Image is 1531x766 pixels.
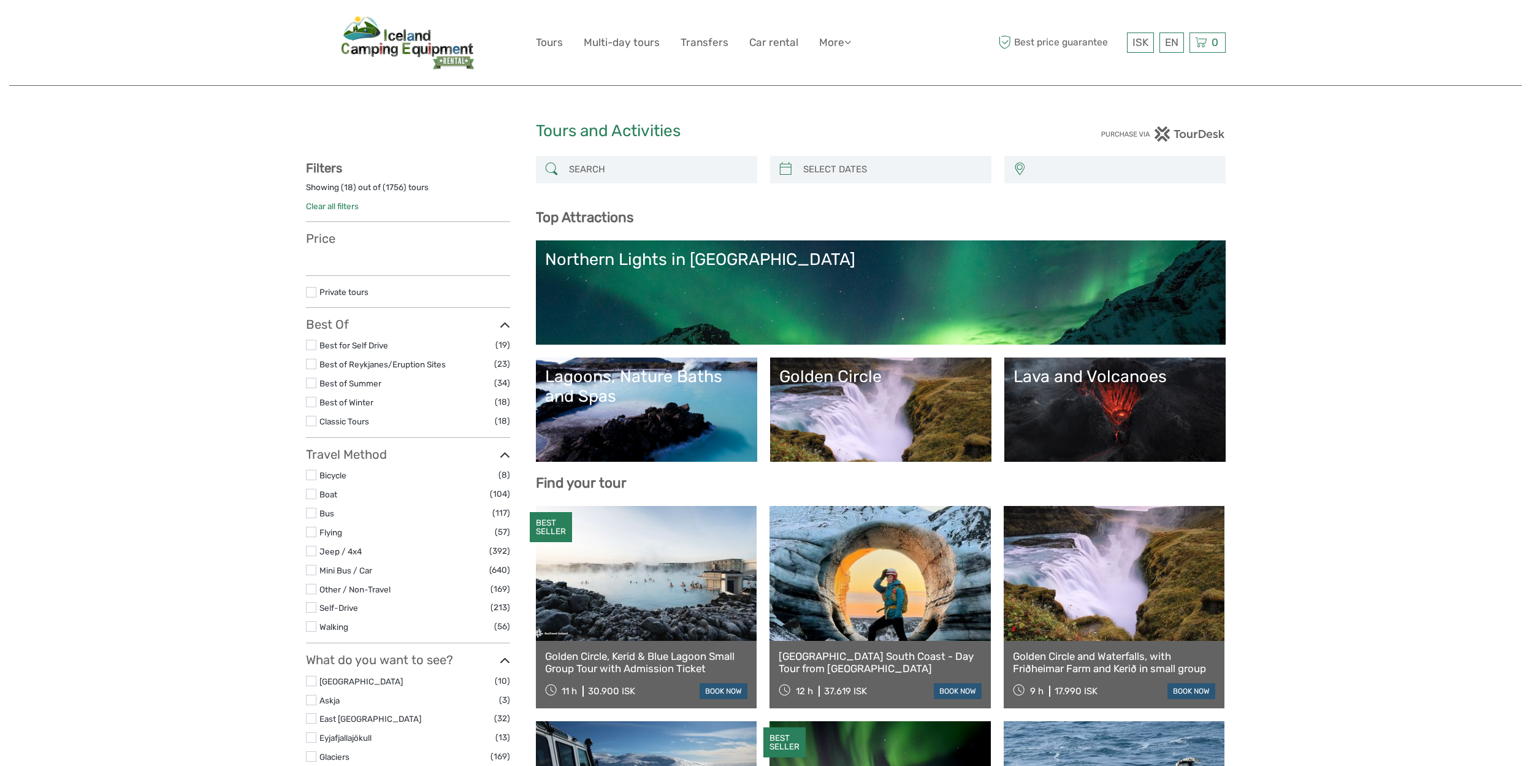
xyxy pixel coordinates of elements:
span: ISK [1132,36,1148,48]
a: Other / Non-Travel [319,584,391,594]
span: (117) [492,506,510,520]
h3: Best Of [306,317,510,332]
div: Lagoons, Nature Baths and Spas [545,367,748,407]
span: (23) [494,357,510,371]
div: Lava and Volcanoes [1014,367,1216,386]
a: East [GEOGRAPHIC_DATA] [319,714,421,724]
a: Best of Summer [319,378,381,388]
span: 9 h [1030,686,1044,697]
img: 671-29c6cdf6-a7e8-48aa-af67-fe191aeda864_logo_big.jpg [340,15,475,70]
span: (169) [491,749,510,764]
a: Best of Reykjanes/Eruption Sites [319,359,446,369]
a: Self-Drive [319,603,358,613]
a: Glaciers [319,752,349,762]
a: Transfers [681,34,728,52]
a: Golden Circle, Kerid & Blue Lagoon Small Group Tour with Admission Ticket [545,650,748,675]
span: (8) [498,468,510,482]
a: book now [934,683,982,699]
a: Flying [319,527,342,537]
span: (392) [489,544,510,558]
img: PurchaseViaTourDesk.png [1101,126,1225,142]
label: 1756 [386,182,403,193]
a: Mini Bus / Car [319,565,372,575]
div: 17.990 ISK [1055,686,1098,697]
span: (56) [494,619,510,634]
a: Clear all filters [306,201,359,211]
a: Lagoons, Nature Baths and Spas [545,367,748,453]
a: Northern Lights in [GEOGRAPHIC_DATA] [545,250,1216,335]
span: (19) [495,338,510,352]
a: Askja [319,695,340,705]
a: Best of Winter [319,397,373,407]
span: (10) [495,674,510,688]
div: 30.900 ISK [588,686,635,697]
span: (104) [490,487,510,501]
input: SELECT DATES [798,159,985,180]
div: 37.619 ISK [824,686,867,697]
h1: Tours and Activities [536,121,996,141]
label: 18 [344,182,353,193]
div: Golden Circle [779,367,982,386]
b: Find your tour [536,475,627,491]
span: (3) [499,693,510,707]
div: BEST SELLER [763,727,806,758]
a: Best for Self Drive [319,340,388,350]
span: (169) [491,582,510,596]
a: Lava and Volcanoes [1014,367,1216,453]
div: BEST SELLER [530,512,572,543]
a: Tours [536,34,563,52]
a: book now [700,683,747,699]
span: (18) [495,395,510,409]
a: Golden Circle and Waterfalls, with Friðheimar Farm and Kerið in small group [1013,650,1216,675]
a: Private tours [319,287,368,297]
a: Car rental [749,34,798,52]
span: 12 h [796,686,813,697]
a: Walking [319,622,348,632]
h3: Price [306,231,510,246]
a: More [819,34,851,52]
div: EN [1159,33,1184,53]
h3: Travel Method [306,447,510,462]
div: Showing ( ) out of ( ) tours [306,182,510,201]
a: Multi-day tours [584,34,660,52]
a: Golden Circle [779,367,982,453]
a: Eyjafjallajökull [319,733,372,743]
span: (32) [494,711,510,726]
strong: Filters [306,161,342,175]
input: SEARCH [564,159,751,180]
span: (34) [494,376,510,390]
a: Jeep / 4x4 [319,546,362,556]
span: (13) [495,730,510,745]
a: [GEOGRAPHIC_DATA] South Coast - Day Tour from [GEOGRAPHIC_DATA] [779,650,982,675]
span: Best price guarantee [996,33,1124,53]
a: Bicycle [319,470,346,480]
a: [GEOGRAPHIC_DATA] [319,676,403,686]
a: Boat [319,489,337,499]
span: 0 [1210,36,1220,48]
span: (640) [489,563,510,577]
span: (57) [495,525,510,539]
span: (18) [495,414,510,428]
b: Top Attractions [536,209,633,226]
div: Northern Lights in [GEOGRAPHIC_DATA] [545,250,1216,269]
span: 11 h [562,686,577,697]
h3: What do you want to see? [306,653,510,667]
a: book now [1167,683,1215,699]
a: Bus [319,508,334,518]
span: (213) [491,600,510,615]
a: Classic Tours [319,416,369,426]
